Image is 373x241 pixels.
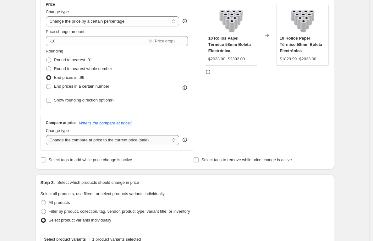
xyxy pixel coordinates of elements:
[280,36,322,53] span: 10 Rollos Papel Térmico 58mm Boleta Electrónica
[54,58,92,62] span: Round to nearest .01
[49,218,111,222] span: Select product variants individually
[49,157,132,162] span: Select tags to add while price change is active
[280,56,297,62] div: $1829.99
[228,56,245,62] strike: $2392.00
[41,179,55,186] h2: Step 3.
[46,128,69,133] span: Change type
[46,36,147,46] input: -15
[182,18,188,24] div: help
[54,75,85,80] span: End prices in .99
[149,39,175,43] span: % (Price drop)
[79,121,132,125] button: What's the compare at price?
[54,84,109,89] span: End prices in a certain number
[208,36,251,53] span: 10 Rollos Papel Térmico 58mm Boleta Electrónica
[49,200,70,205] span: All products
[46,9,69,14] span: Change type
[54,98,114,102] span: Show rounding direction options?
[46,29,85,34] span: Price change amount
[182,137,188,143] div: help
[46,2,55,7] h3: Price
[46,120,77,125] h3: Compare at price
[41,191,165,196] span: Select all products, use filters, or select products variants individually
[208,56,225,62] div: $2033.00
[201,157,292,162] span: Select tags to remove while price change is active
[290,8,315,33] img: 10-rollos-papel-termico-58mm-boleta-electronica-931670_80x.jpg
[57,179,139,186] p: Select which products should change in price
[54,66,112,71] span: Round to nearest whole number
[49,209,190,214] span: Filter by product, collection, tag, vendor, product type, variant title, or inventory
[299,56,316,62] strike: $2033.00
[218,8,244,33] img: 10-rollos-papel-termico-58mm-boleta-electronica-931670_80x.jpg
[46,49,63,53] span: Rounding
